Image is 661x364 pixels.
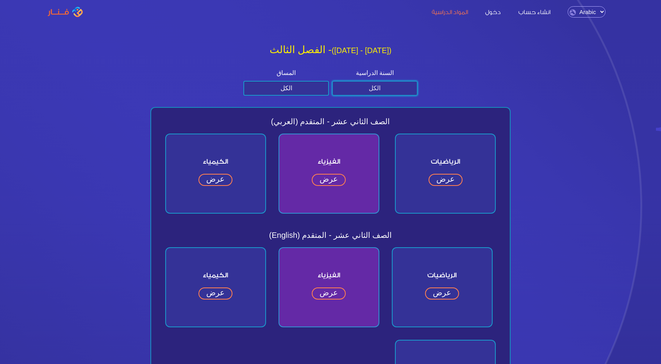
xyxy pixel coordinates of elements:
a: انشاء حساب [511,7,558,16]
a: عرض [312,174,346,186]
a: المواد الدراسية [424,7,476,16]
span: الكيمياء [166,264,265,287]
a: دخول [477,7,509,16]
span: الكيمياء [166,150,265,173]
a: عرض [425,287,459,300]
span: (English) الصف الثاني عشر - المتقدم [159,229,502,241]
span: الرياضيات [393,264,492,287]
span: الرياضيات [396,150,495,173]
h2: الفصل الثالث - [147,44,514,56]
a: عرض [198,287,232,300]
label: السنة الدراسية [332,68,418,78]
a: عرض [429,174,463,186]
label: المساق [243,68,329,78]
a: عرض [198,174,232,186]
span: الفيزياء [279,264,379,287]
small: ([DATE] - [DATE]) [332,46,391,55]
span: الفيزياء [279,150,379,173]
span: الصف الثاني عشر - المتقدم (العربي) [159,116,502,127]
img: language.png [570,9,576,16]
a: عرض [312,287,346,300]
